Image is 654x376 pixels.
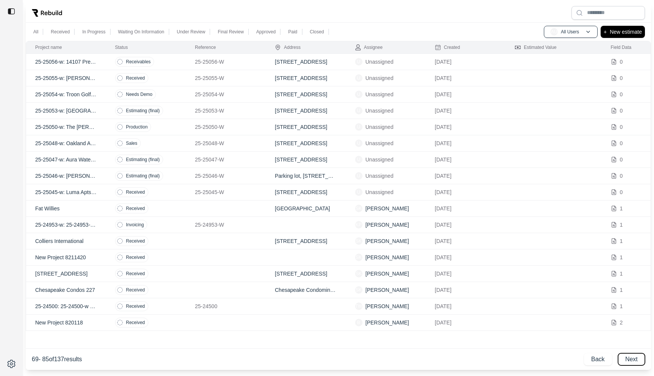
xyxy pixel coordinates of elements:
p: Received [126,303,145,309]
div: Reference [195,44,216,50]
p: Received [126,287,145,293]
p: 0 [620,91,623,98]
span: U [355,123,363,131]
p: New Project 8211420 [35,254,97,261]
span: U [355,91,363,98]
td: [STREET_ADDRESS] [266,184,346,201]
p: [DATE] [435,205,497,212]
div: Assignee [355,44,383,50]
td: [STREET_ADDRESS] [266,70,346,86]
p: Unassigned [366,139,394,147]
p: 0 [620,58,623,66]
p: [DATE] [435,74,497,82]
p: 25-24500 [195,302,257,310]
p: 25-25047-W [195,156,257,163]
span: KP [355,221,363,229]
div: Address [275,44,301,50]
p: Unassigned [366,156,394,163]
p: Closed [310,29,324,35]
td: [STREET_ADDRESS] [266,119,346,135]
span: SK [355,254,363,261]
div: Created [435,44,460,50]
td: [STREET_ADDRESS] [266,152,346,168]
p: 25-25046-w: [PERSON_NAME] @ [GEOGRAPHIC_DATA] 1029 [35,172,97,180]
p: 25-25055-W [195,74,257,82]
p: [DATE] [435,139,497,147]
p: Received [126,205,145,211]
p: Sales [126,140,137,146]
p: [DATE] [435,221,497,229]
span: U [355,172,363,180]
td: [STREET_ADDRESS] [266,266,346,282]
p: [PERSON_NAME] [366,221,409,229]
span: SK [355,237,363,245]
td: [STREET_ADDRESS] [266,233,346,249]
p: 25-25050-W [195,123,257,131]
p: 25-24953-W [195,221,257,229]
p: 2 [620,319,623,326]
p: 25-25045-w: Luma Apts #104 [35,188,97,196]
img: Rebuild [32,9,62,17]
p: Unassigned [366,172,394,180]
p: 0 [620,74,623,82]
button: Back [584,353,612,365]
p: 1 [620,302,623,310]
p: 25-25055-w: [PERSON_NAME] [35,74,97,82]
td: [STREET_ADDRESS] [266,103,346,119]
p: Unassigned [366,91,394,98]
p: Received [126,238,145,244]
p: 1 [620,221,623,229]
span: U [355,156,363,163]
p: [DATE] [435,237,497,245]
span: SK [355,270,363,277]
p: Estimating (final) [126,108,160,114]
p: [DATE] [435,286,497,294]
p: 25-25048-w: Oakland Apartments 6, 7 [35,139,97,147]
p: 25-25054-w: Troon Golf Villas 1003 [35,91,97,98]
p: Fat Willies [35,205,97,212]
span: U [355,74,363,82]
p: 25-25056-w: 14107 Presidio Trails [35,58,97,66]
p: 69 - 85 of 137 results [32,355,82,364]
td: Chesapeake Condominiums, [GEOGRAPHIC_DATA], [GEOGRAPHIC_DATA] [266,282,346,298]
p: [DATE] [435,91,497,98]
p: [PERSON_NAME] [366,270,409,277]
p: 25-25048-W [195,139,257,147]
span: TW [355,302,363,310]
p: Invoicing [126,222,144,228]
div: Estimated Value [515,44,557,50]
span: SK [355,286,363,294]
p: 0 [620,188,623,196]
td: [STREET_ADDRESS] [266,54,346,70]
p: 25-25053-w: [GEOGRAPHIC_DATA] [35,107,97,114]
p: New estimate [610,27,642,36]
p: Received [126,189,145,195]
p: [DATE] [435,58,497,66]
button: AUAll Users [544,26,598,38]
td: [GEOGRAPHIC_DATA] [266,201,346,217]
p: Under Review [177,29,205,35]
p: All [33,29,38,35]
p: Unassigned [366,74,394,82]
p: Waiting On Information [118,29,164,35]
button: Next [618,353,645,365]
p: [PERSON_NAME] [366,319,409,326]
p: Needs Demo [126,91,153,97]
p: Unassigned [366,107,394,114]
p: Receivables [126,59,151,65]
p: 1 [620,205,623,212]
p: Unassigned [366,188,394,196]
p: [DATE] [435,156,497,163]
p: 25-25053-W [195,107,257,114]
p: 1 [620,237,623,245]
p: 25-25054-W [195,91,257,98]
p: 0 [620,156,623,163]
p: [PERSON_NAME] [366,237,409,245]
p: Received [126,75,145,81]
p: + [604,27,607,36]
p: [DATE] [435,254,497,261]
p: 25-25046-W [195,172,257,180]
p: [DATE] [435,302,497,310]
p: Unassigned [366,123,394,131]
p: 1 [620,286,623,294]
